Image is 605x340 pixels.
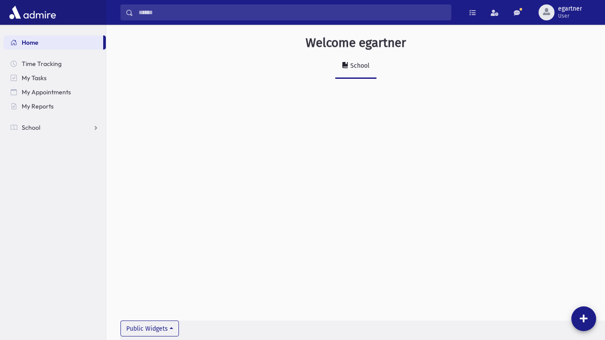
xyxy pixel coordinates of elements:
a: Home [4,35,103,50]
a: My Reports [4,99,106,113]
a: My Appointments [4,85,106,99]
input: Search [133,4,451,20]
a: School [4,120,106,135]
img: AdmirePro [7,4,58,21]
span: My Appointments [22,88,71,96]
a: Time Tracking [4,57,106,71]
span: Time Tracking [22,60,62,68]
span: My Tasks [22,74,47,82]
a: School [335,54,376,79]
span: egartner [558,5,582,12]
a: My Tasks [4,71,106,85]
span: User [558,12,582,19]
div: School [349,62,369,70]
button: Public Widgets [120,321,179,336]
span: My Reports [22,102,54,110]
span: Home [22,39,39,46]
span: School [22,124,40,131]
h3: Welcome egartner [306,35,406,50]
